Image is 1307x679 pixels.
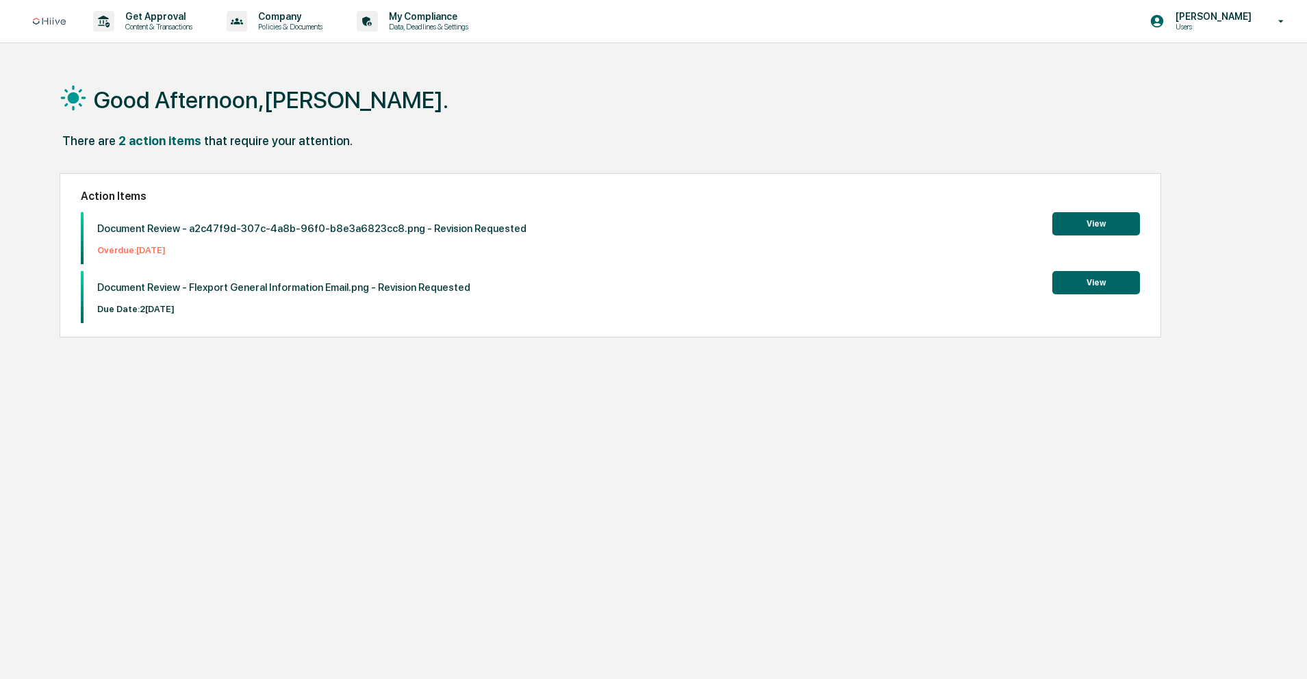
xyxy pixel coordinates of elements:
[97,304,470,314] p: Due Date: 2[DATE]
[33,18,66,25] img: logo
[1052,216,1140,229] a: View
[1052,275,1140,288] a: View
[247,22,329,31] p: Policies & Documents
[114,11,199,22] p: Get Approval
[118,133,201,148] div: 2 action items
[1165,11,1258,22] p: [PERSON_NAME]
[247,11,329,22] p: Company
[97,281,470,294] p: Document Review - Flexport General Information Email.png - Revision Requested
[94,86,448,114] h1: Good Afternoon,[PERSON_NAME].
[1052,271,1140,294] button: View
[97,245,526,255] p: Overdue: [DATE]
[81,190,1139,203] h2: Action Items
[62,133,116,148] div: There are
[97,222,526,235] p: Document Review - a2c47f9d-307c-4a8b-96f0-b8e3a6823cc8.png - Revision Requested
[204,133,353,148] div: that require your attention.
[1165,22,1258,31] p: Users
[378,22,475,31] p: Data, Deadlines & Settings
[1052,212,1140,235] button: View
[378,11,475,22] p: My Compliance
[114,22,199,31] p: Content & Transactions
